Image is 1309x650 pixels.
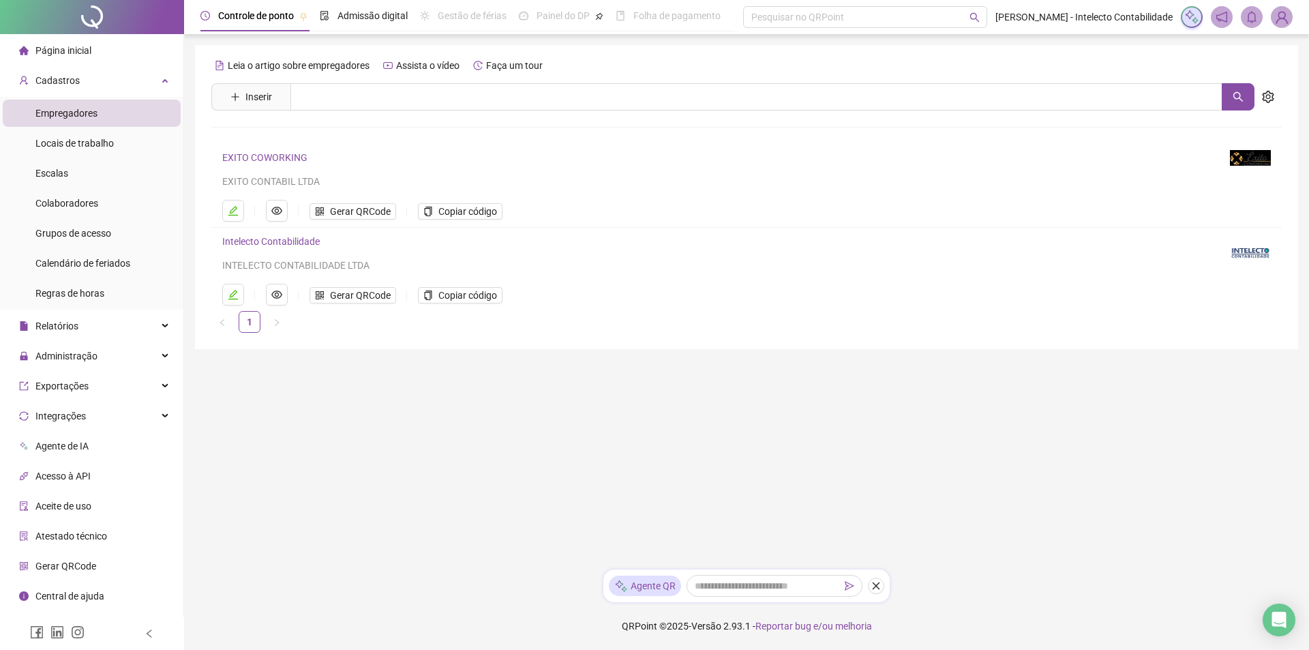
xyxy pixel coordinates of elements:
[19,381,29,391] span: export
[271,289,282,300] span: eye
[35,411,86,422] span: Integrações
[330,288,391,303] span: Gerar QRCode
[19,76,29,85] span: user-add
[969,12,980,23] span: search
[310,203,396,220] button: Gerar QRCode
[299,12,307,20] span: pushpin
[35,108,97,119] span: Empregadores
[423,291,433,300] span: copy
[19,561,29,571] span: qrcode
[19,501,29,511] span: audit
[995,10,1173,25] span: [PERSON_NAME] - Intelecto Contabilidade
[222,152,307,163] a: EXITO COWORKING
[1184,10,1199,25] img: sparkle-icon.fc2bf0ac1784a2077858766a79e2daf3.svg
[35,258,130,269] span: Calendário de feriados
[215,61,224,70] span: file-text
[845,581,854,591] span: send
[423,207,433,216] span: copy
[30,625,44,639] span: facebook
[266,311,288,333] button: right
[1246,11,1258,23] span: bell
[537,10,590,21] span: Painel do DP
[691,621,721,632] span: Versão
[19,471,29,481] span: api
[222,258,1214,273] div: INTELECTO CONTABILIDADE LTDA
[438,204,497,219] span: Copiar código
[438,10,507,21] span: Gestão de férias
[228,289,239,300] span: edit
[519,11,528,20] span: dashboard
[310,287,396,304] button: Gerar QRCode
[1230,150,1271,166] img: logo
[184,602,1309,650] footer: QRPoint © 2025 - 2.93.1 -
[35,501,91,512] span: Aceite de uso
[211,311,233,333] button: left
[35,561,96,572] span: Gerar QRCode
[211,311,233,333] li: Página anterior
[337,10,408,21] span: Admissão digital
[228,60,370,71] span: Leia o artigo sobre empregadores
[19,411,29,421] span: sync
[1216,11,1228,23] span: notification
[35,45,91,56] span: Página inicial
[330,204,391,219] span: Gerar QRCode
[871,581,881,591] span: close
[222,174,1214,189] div: EXITO CONTABIL LTDA
[35,471,91,482] span: Acesso à API
[320,11,329,20] span: file-done
[239,311,260,333] li: 1
[315,291,325,300] span: qrcode
[19,351,29,361] span: lock
[35,321,78,331] span: Relatórios
[418,287,502,304] button: Copiar código
[486,60,543,71] span: Faça um tour
[1262,91,1274,103] span: setting
[230,92,240,102] span: plus
[35,531,107,542] span: Atestado técnico
[271,205,282,216] span: eye
[222,236,320,247] a: Intelecto Contabilidade
[71,625,85,639] span: instagram
[418,203,502,220] button: Copiar código
[438,288,497,303] span: Copiar código
[383,61,393,70] span: youtube
[145,629,154,638] span: left
[396,60,460,71] span: Assista o vídeo
[35,168,68,179] span: Escalas
[35,228,111,239] span: Grupos de acesso
[19,591,29,601] span: info-circle
[200,11,210,20] span: clock-circle
[633,10,721,21] span: Folha de pagamento
[609,576,681,596] div: Agente QR
[19,321,29,331] span: file
[35,198,98,209] span: Colaboradores
[35,351,97,361] span: Administração
[35,441,89,452] span: Agente de IA
[35,381,89,392] span: Exportações
[19,46,29,55] span: home
[218,10,294,21] span: Controle de ponto
[616,11,625,20] span: book
[755,621,872,632] span: Reportar bug e/ou melhoria
[220,86,283,108] button: Inserir
[420,11,430,20] span: sun
[266,311,288,333] li: Próxima página
[19,531,29,541] span: solution
[245,89,272,104] span: Inserir
[315,207,325,216] span: qrcode
[35,288,104,299] span: Regras de horas
[1263,604,1295,636] div: Open Intercom Messenger
[50,625,64,639] span: linkedin
[239,312,260,332] a: 1
[273,319,281,327] span: right
[35,75,80,86] span: Cadastros
[1272,7,1292,27] img: 94999
[218,319,226,327] span: left
[614,579,628,593] img: sparkle-icon.fc2bf0ac1784a2077858766a79e2daf3.svg
[228,205,239,216] span: edit
[473,61,483,70] span: history
[35,138,114,149] span: Locais de trabalho
[595,12,603,20] span: pushpin
[1230,233,1271,274] img: logo
[35,591,104,602] span: Central de ajuda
